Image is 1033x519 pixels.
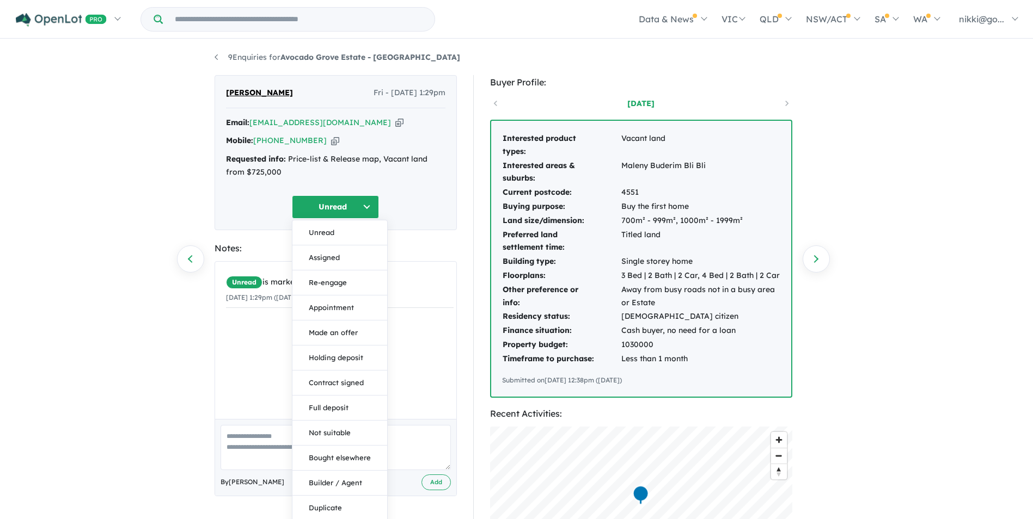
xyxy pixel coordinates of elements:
span: nikki@go... [959,14,1004,24]
td: Land size/dimension: [502,214,621,228]
div: Map marker [632,485,649,505]
td: Titled land [621,228,780,255]
button: Copy [395,117,404,128]
span: Unread [226,276,262,289]
td: Other preference or info: [502,283,621,310]
a: [EMAIL_ADDRESS][DOMAIN_NAME] [249,118,391,127]
strong: Requested info: [226,154,286,164]
td: 1030000 [621,338,780,352]
button: Zoom in [771,432,787,448]
button: Appointment [292,295,387,320]
button: Reset bearing to north [771,464,787,479]
strong: Mobile: [226,135,253,145]
td: Floorplans: [502,269,621,283]
td: 3 Bed | 2 Bath | 2 Car, 4 Bed | 2 Bath | 2 Car [621,269,780,283]
td: 4551 [621,186,780,200]
td: Single storey home [621,255,780,269]
button: Add [421,474,451,490]
input: Try estate name, suburb, builder or developer [165,8,432,31]
small: [DATE] 1:29pm ([DATE]) [226,293,300,301]
div: Buyer Profile: [490,75,792,90]
button: Assigned [292,245,387,270]
a: [PHONE_NUMBER] [253,135,327,145]
td: 700m² - 999m², 1000m² - 1999m² [621,214,780,228]
td: Maleny Buderim Bli Bli [621,159,780,186]
span: Zoom out [771,448,787,464]
a: 9Enquiries forAvocado Grove Estate - [GEOGRAPHIC_DATA] [215,52,460,62]
div: is marked. [226,276,454,289]
button: Copy [331,135,339,146]
a: [DATE] [595,98,687,109]
div: Submitted on [DATE] 12:38pm ([DATE]) [502,375,780,386]
button: Holding deposit [292,345,387,370]
td: Buying purpose: [502,200,621,214]
button: Bought elsewhere [292,446,387,471]
button: Builder / Agent [292,471,387,496]
td: Interested product types: [502,132,621,159]
td: Residency status: [502,310,621,324]
button: Contract signed [292,370,387,396]
button: Zoom out [771,448,787,464]
button: Re-engage [292,270,387,295]
td: Finance situation: [502,324,621,338]
td: Property budget: [502,338,621,352]
td: Vacant land [621,132,780,159]
div: Recent Activities: [490,406,792,421]
td: Timeframe to purchase: [502,352,621,366]
button: Unread [292,195,379,219]
button: Unread [292,220,387,245]
td: Less than 1 month [621,352,780,366]
td: Away from busy roads not in a busy area or Estate [621,283,780,310]
strong: Email: [226,118,249,127]
span: [PERSON_NAME] [226,86,293,100]
strong: Avocado Grove Estate - [GEOGRAPHIC_DATA] [280,52,460,62]
td: Buy the first home [621,200,780,214]
td: [DEMOGRAPHIC_DATA] citizen [621,310,780,324]
button: Full deposit [292,396,387,421]
button: Not suitable [292,421,387,446]
span: By [PERSON_NAME] [221,477,284,487]
nav: breadcrumb [215,51,819,64]
td: Preferred land settlement time: [502,228,621,255]
span: Fri - [DATE] 1:29pm [374,86,445,100]
button: Made an offer [292,320,387,345]
td: Cash buyer, no need for a loan [621,324,780,338]
td: Interested areas & suburbs: [502,159,621,186]
img: Openlot PRO Logo White [16,13,107,27]
div: Price-list & Release map, Vacant land from $725,000 [226,153,445,179]
td: Building type: [502,255,621,269]
td: Current postcode: [502,186,621,200]
div: Notes: [215,241,457,256]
